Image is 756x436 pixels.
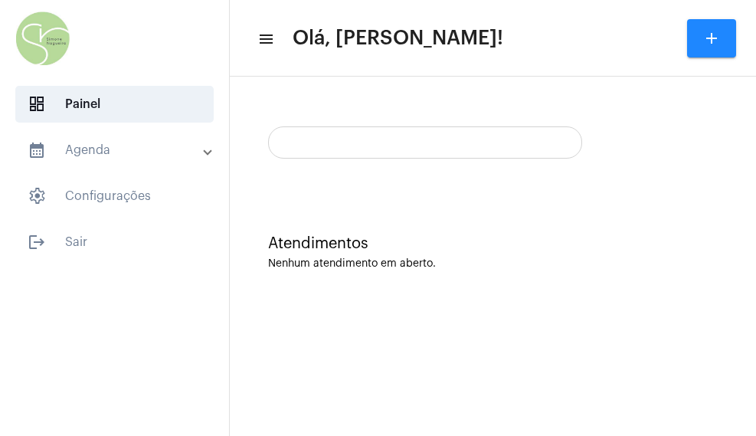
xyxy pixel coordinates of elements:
mat-icon: add [702,29,721,48]
mat-icon: sidenav icon [28,141,46,159]
img: 6c98f6a9-ac7b-6380-ee68-2efae92deeed.jpg [12,8,74,69]
span: sidenav icon [28,187,46,205]
span: Configurações [15,178,214,215]
span: sidenav icon [28,95,46,113]
span: Painel [15,86,214,123]
mat-icon: sidenav icon [28,233,46,251]
span: Olá, [PERSON_NAME]! [293,26,503,51]
span: Sair [15,224,214,261]
mat-expansion-panel-header: sidenav iconAgenda [9,132,229,169]
mat-icon: sidenav icon [257,30,273,48]
div: Atendimentos [268,235,718,252]
mat-panel-title: Agenda [28,141,205,159]
div: Nenhum atendimento em aberto. [268,258,718,270]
